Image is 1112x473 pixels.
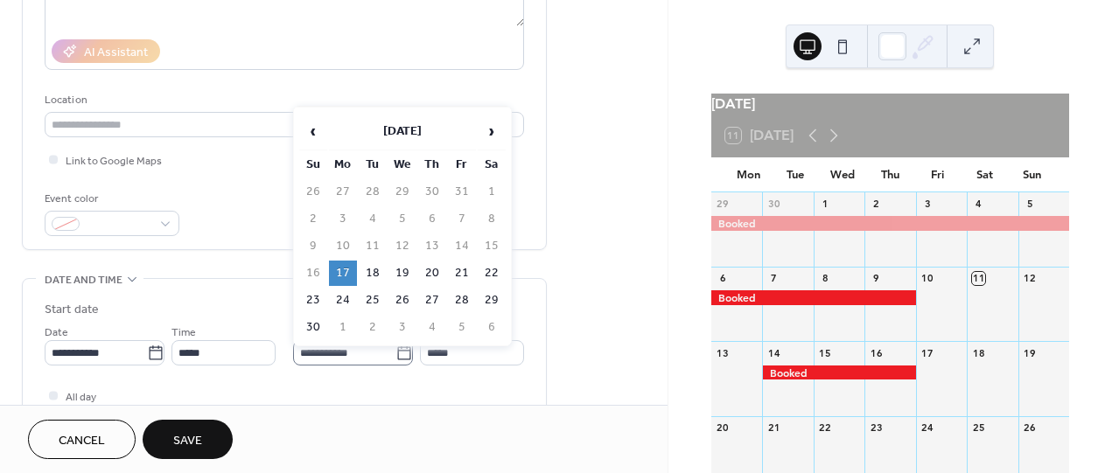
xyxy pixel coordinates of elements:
div: Wed [819,157,866,192]
td: 31 [448,179,476,205]
div: Booked [762,365,915,380]
div: 9 [870,272,883,285]
th: We [388,152,416,177]
div: 22 [819,421,832,435]
div: 14 [767,346,780,359]
td: 16 [299,261,327,286]
div: Sat [961,157,1008,192]
td: 13 [418,233,446,259]
td: 4 [359,206,387,232]
td: 25 [359,288,387,313]
td: 27 [329,179,357,205]
span: › [479,114,505,149]
td: 14 [448,233,476,259]
td: 29 [478,288,506,313]
td: 26 [388,288,416,313]
div: 15 [819,346,832,359]
span: Time [171,323,196,342]
div: Booked [711,290,916,305]
td: 5 [388,206,416,232]
td: 7 [448,206,476,232]
td: 24 [329,288,357,313]
td: 12 [388,233,416,259]
td: 22 [478,261,506,286]
div: 20 [717,421,730,435]
span: Save [173,432,202,450]
th: Mo [329,152,357,177]
td: 2 [299,206,327,232]
div: Start date [45,301,99,319]
span: Link to Google Maps [66,152,162,170]
div: 21 [767,421,780,435]
div: 24 [921,421,934,435]
td: 26 [299,179,327,205]
td: 11 [359,233,387,259]
div: 18 [972,346,985,359]
span: Cancel [59,432,105,450]
td: 20 [418,261,446,286]
td: 30 [299,315,327,340]
div: 26 [1024,421,1037,435]
td: 3 [388,315,416,340]
td: 6 [478,315,506,340]
td: 19 [388,261,416,286]
div: Location [45,91,521,109]
div: 4 [972,198,985,211]
div: 2 [870,198,883,211]
td: 1 [329,315,357,340]
td: 18 [359,261,387,286]
div: 5 [1024,198,1037,211]
div: Mon [725,157,773,192]
td: 29 [388,179,416,205]
div: Tue [773,157,820,192]
th: Th [418,152,446,177]
td: 2 [359,315,387,340]
div: 23 [870,421,883,435]
div: 30 [767,198,780,211]
div: 19 [1024,346,1037,359]
div: Thu [866,157,913,192]
div: Sun [1008,157,1055,192]
td: 28 [359,179,387,205]
div: 6 [717,272,730,285]
td: 4 [418,315,446,340]
div: 7 [767,272,780,285]
span: Date and time [45,271,122,289]
td: 10 [329,233,357,259]
div: Booked [711,216,1069,231]
div: 13 [717,346,730,359]
td: 23 [299,288,327,313]
button: Cancel [28,420,136,459]
td: 3 [329,206,357,232]
span: Date [45,323,68,342]
div: 17 [921,346,934,359]
th: Fr [448,152,476,177]
td: 28 [448,288,476,313]
div: [DATE] [711,94,1069,115]
div: Event color [45,190,176,208]
td: 27 [418,288,446,313]
td: 9 [299,233,327,259]
span: ‹ [300,114,326,149]
div: Fri [913,157,961,192]
td: 21 [448,261,476,286]
td: 17 [329,261,357,286]
td: 5 [448,315,476,340]
td: 8 [478,206,506,232]
div: 12 [1024,272,1037,285]
td: 1 [478,179,506,205]
div: 1 [819,198,832,211]
span: All day [66,388,96,407]
div: 10 [921,272,934,285]
th: [DATE] [329,113,476,150]
div: 25 [972,421,985,435]
div: 11 [972,272,985,285]
div: 16 [870,346,883,359]
div: 3 [921,198,934,211]
button: Save [143,420,233,459]
div: 29 [717,198,730,211]
td: 6 [418,206,446,232]
th: Su [299,152,327,177]
td: 15 [478,233,506,259]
